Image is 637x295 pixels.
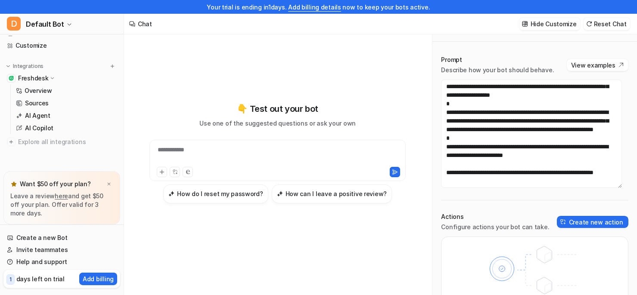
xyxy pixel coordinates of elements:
img: explore all integrations [7,138,16,146]
a: Overview [12,85,120,97]
h3: How can I leave a positive review? [286,189,387,198]
p: 👇 Test out your bot [237,102,318,115]
button: How can I leave a positive review?How can I leave a positive review? [272,184,392,203]
img: star [10,181,17,187]
a: AI Agent [12,110,120,122]
button: Hide Customize [519,18,580,30]
p: AI Agent [25,111,50,120]
p: Actions [441,212,549,221]
button: Integrations [3,62,46,71]
p: Add billing [83,274,114,283]
button: Add billing [79,273,117,285]
button: Create new action [557,216,628,228]
img: reset [586,21,592,27]
a: Create a new Bot [3,232,120,244]
a: Help and support [3,256,120,268]
img: customize [522,21,528,27]
p: Use one of the suggested questions or ask your own [199,119,356,128]
span: Default Bot [26,18,64,30]
img: menu_add.svg [109,63,115,69]
p: Overview [25,86,52,95]
button: Reset Chat [584,18,630,30]
p: Want $50 off your plan? [20,180,91,188]
a: Add billing details [288,3,341,11]
div: Chat [138,19,152,28]
a: Sources [12,97,120,109]
p: Prompt [441,55,554,64]
p: Sources [25,99,49,108]
a: Customize [3,40,120,52]
button: View examples [567,59,628,71]
p: days left on trial [16,274,65,283]
img: create-action-icon.svg [560,219,566,225]
img: expand menu [5,63,11,69]
img: How do I reset my password? [168,191,174,197]
img: x [106,181,112,187]
span: D [7,17,21,31]
p: Hide Customize [531,19,577,28]
p: Describe how your bot should behave. [441,66,554,74]
button: How do I reset my password?How do I reset my password? [163,184,268,203]
p: Configure actions your bot can take. [441,223,549,231]
p: Freshdesk [18,74,48,83]
a: Invite teammates [3,244,120,256]
p: AI Copilot [25,124,53,132]
img: How can I leave a positive review? [277,191,283,197]
p: Integrations [13,63,44,70]
a: here [55,192,68,200]
span: Explore all integrations [18,135,117,149]
a: Explore all integrations [3,136,120,148]
h3: How do I reset my password? [177,189,263,198]
a: AI Copilot [12,122,120,134]
p: Leave a review and get $50 off your plan. Offer valid for 3 more days. [10,192,113,218]
img: Freshdesk [9,76,14,81]
p: 1 [9,276,12,283]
